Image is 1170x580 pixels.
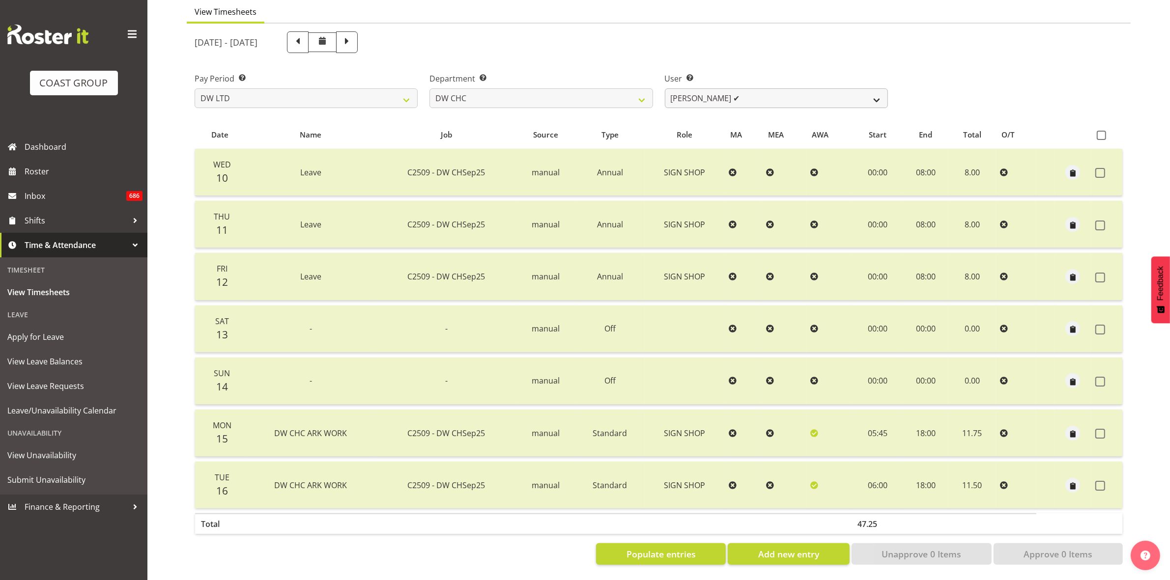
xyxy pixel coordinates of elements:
button: Approve 0 Items [994,543,1123,565]
div: Leave [2,304,145,325]
td: 11.50 [948,462,997,508]
td: 00:00 [852,358,904,405]
span: MEA [768,129,784,140]
h5: [DATE] - [DATE] [195,37,257,48]
span: - [445,375,448,386]
span: 686 [126,191,143,201]
div: COAST GROUP [40,76,108,90]
span: Date [211,129,228,140]
span: DW CHC ARK WORK [274,480,347,491]
td: Standard [575,462,645,508]
a: View Leave Requests [2,374,145,398]
td: 00:00 [852,253,904,300]
span: manual [532,271,560,282]
a: View Unavailability [2,443,145,468]
label: Pay Period [195,73,418,84]
span: - [310,375,312,386]
td: 08:00 [903,253,948,300]
span: C2509 - DW CHSep25 [407,428,485,439]
span: 16 [216,484,228,497]
td: 8.00 [948,253,997,300]
span: AWA [812,129,828,140]
span: - [445,323,448,334]
td: 0.00 [948,305,997,353]
span: manual [532,167,560,178]
td: 08:00 [903,149,948,196]
td: 08:00 [903,201,948,248]
td: 06:00 [852,462,904,508]
span: Role [677,129,692,140]
span: Start [869,129,886,140]
td: 00:00 [852,201,904,248]
a: View Timesheets [2,280,145,304]
span: Populate entries [627,548,696,560]
td: 18:00 [903,410,948,457]
td: 18:00 [903,462,948,508]
span: Add new entry [758,548,819,560]
th: Total [195,513,245,534]
span: SIGN SHOP [664,480,705,491]
span: Time & Attendance [25,238,128,252]
a: Apply for Leave [2,325,145,349]
span: manual [532,219,560,230]
td: Standard [575,410,645,457]
span: Total [963,129,981,140]
span: 14 [216,380,228,393]
span: Feedback [1156,266,1165,301]
span: Name [300,129,321,140]
span: Mon [213,420,231,431]
span: Sat [215,316,229,327]
button: Feedback - Show survey [1151,256,1170,323]
span: View Timesheets [7,285,140,300]
td: Off [575,305,645,353]
span: Leave [300,271,321,282]
span: Source [533,129,558,140]
button: Add new entry [728,543,849,565]
span: Leave/Unavailability Calendar [7,403,140,418]
span: View Leave Requests [7,379,140,393]
span: Job [441,129,452,140]
span: Finance & Reporting [25,499,128,514]
span: Inbox [25,189,126,203]
span: DW CHC ARK WORK [274,428,347,439]
div: Timesheet [2,260,145,280]
span: manual [532,375,560,386]
span: 12 [216,275,228,289]
span: SIGN SHOP [664,271,705,282]
span: Shifts [25,213,128,228]
td: 00:00 [852,305,904,353]
span: C2509 - DW CHSep25 [407,480,485,491]
span: View Timesheets [195,6,257,18]
img: Rosterit website logo [7,25,88,44]
span: Wed [213,159,231,170]
td: 00:00 [852,149,904,196]
span: Type [601,129,619,140]
span: - [310,323,312,334]
span: C2509 - DW CHSep25 [407,219,485,230]
td: 0.00 [948,358,997,405]
td: 8.00 [948,149,997,196]
th: 47.25 [852,513,904,534]
span: Roster [25,164,143,179]
td: 05:45 [852,410,904,457]
span: Leave [300,167,321,178]
span: Tue [215,472,229,483]
span: Thu [214,211,230,222]
span: manual [532,480,560,491]
div: Unavailability [2,423,145,443]
span: O/T [1002,129,1015,140]
span: Sun [214,368,230,379]
td: 00:00 [903,358,948,405]
span: C2509 - DW CHSep25 [407,167,485,178]
span: SIGN SHOP [664,428,705,439]
td: Annual [575,201,645,248]
td: Off [575,358,645,405]
span: MA [730,129,742,140]
td: 8.00 [948,201,997,248]
span: View Unavailability [7,448,140,463]
span: SIGN SHOP [664,167,705,178]
td: 00:00 [903,305,948,353]
span: Apply for Leave [7,330,140,344]
td: Annual [575,149,645,196]
span: manual [532,428,560,439]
